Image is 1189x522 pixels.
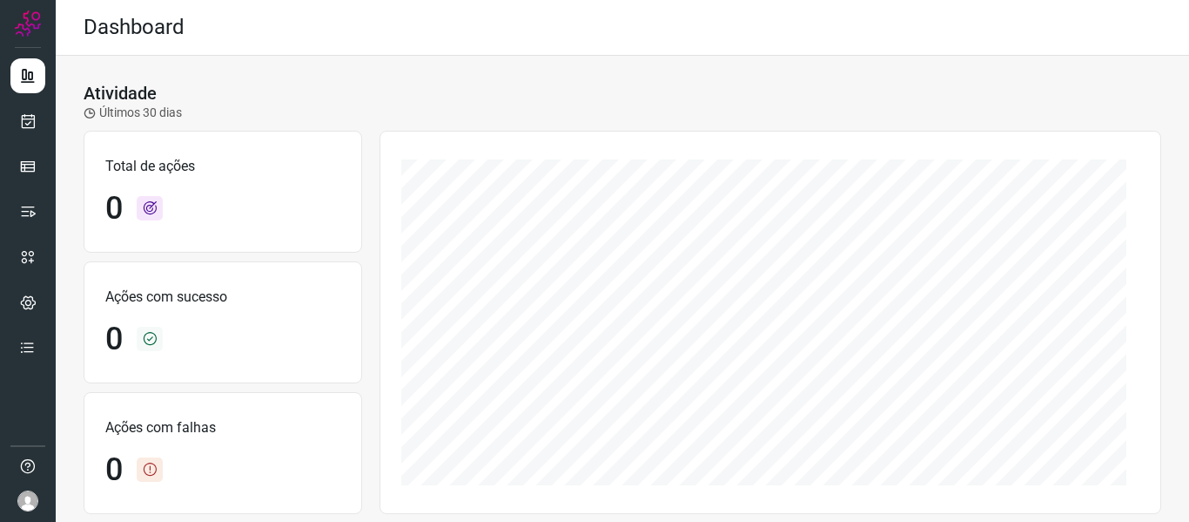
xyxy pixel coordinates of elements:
img: avatar-user-boy.jpg [17,491,38,512]
img: Logo [15,10,41,37]
h1: 0 [105,451,123,489]
h2: Dashboard [84,15,185,40]
p: Últimos 30 dias [84,104,182,122]
h1: 0 [105,321,123,358]
p: Total de ações [105,156,340,177]
p: Ações com sucesso [105,287,340,308]
h1: 0 [105,190,123,227]
p: Ações com falhas [105,417,340,438]
h3: Atividade [84,83,157,104]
